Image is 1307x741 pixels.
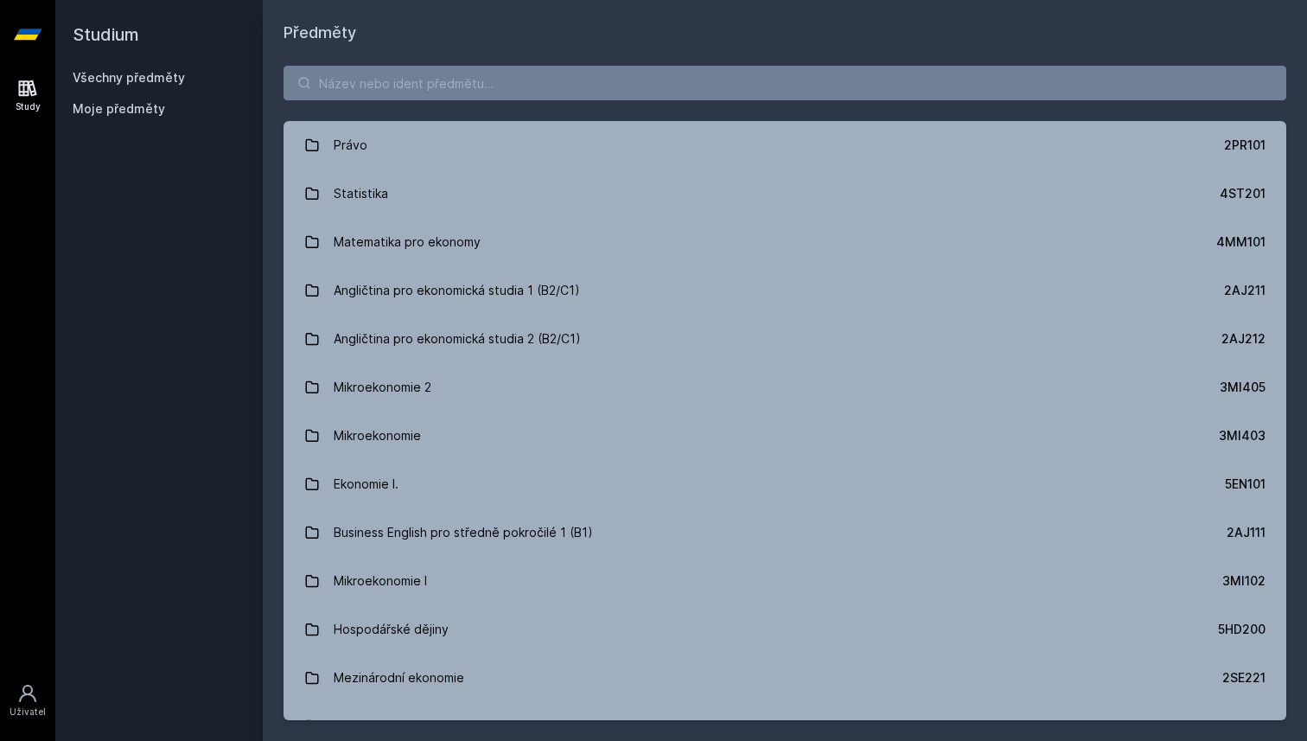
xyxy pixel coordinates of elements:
div: Mezinárodní ekonomie [334,661,464,695]
div: 2SE221 [1222,669,1266,687]
div: 2PR101 [1224,137,1266,154]
div: 3MI403 [1219,427,1266,444]
span: Moje předměty [73,100,165,118]
div: Study [16,100,41,113]
div: Angličtina pro ekonomická studia 1 (B2/C1) [334,273,580,308]
a: Hospodářské dějiny 5HD200 [284,605,1286,654]
div: 2AJ212 [1221,330,1266,348]
a: Uživatel [3,674,52,727]
a: Angličtina pro ekonomická studia 1 (B2/C1) 2AJ211 [284,266,1286,315]
div: Mikroekonomie 2 [334,370,431,405]
div: 22F200 [1220,718,1266,735]
a: Matematika pro ekonomy 4MM101 [284,218,1286,266]
a: Angličtina pro ekonomická studia 2 (B2/C1) 2AJ212 [284,315,1286,363]
a: Mikroekonomie I 3MI102 [284,557,1286,605]
div: 2AJ111 [1227,524,1266,541]
div: Matematika pro ekonomy [334,225,481,259]
div: Mikroekonomie I [334,564,427,598]
a: Právo 2PR101 [284,121,1286,169]
h1: Předměty [284,21,1286,45]
div: Hospodářské dějiny [334,612,449,647]
input: Název nebo ident předmětu… [284,66,1286,100]
div: Ekonomie I. [334,467,398,501]
a: Business English pro středně pokročilé 1 (B1) 2AJ111 [284,508,1286,557]
div: 2AJ211 [1224,282,1266,299]
div: 4ST201 [1220,185,1266,202]
a: Mikroekonomie 2 3MI405 [284,363,1286,412]
a: Mikroekonomie 3MI403 [284,412,1286,460]
div: Uživatel [10,706,46,719]
a: Statistika 4ST201 [284,169,1286,218]
div: 5EN101 [1225,476,1266,493]
div: Právo [334,128,367,163]
div: Mikroekonomie [334,418,421,453]
div: Statistika [334,176,388,211]
div: Angličtina pro ekonomická studia 2 (B2/C1) [334,322,581,356]
div: 5HD200 [1218,621,1266,638]
a: Mezinárodní ekonomie 2SE221 [284,654,1286,702]
div: Business English pro středně pokročilé 1 (B1) [334,515,593,550]
div: 4MM101 [1216,233,1266,251]
div: 3MI102 [1222,572,1266,590]
a: Ekonomie I. 5EN101 [284,460,1286,508]
a: Study [3,69,52,122]
div: 3MI405 [1220,379,1266,396]
a: Všechny předměty [73,70,185,85]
